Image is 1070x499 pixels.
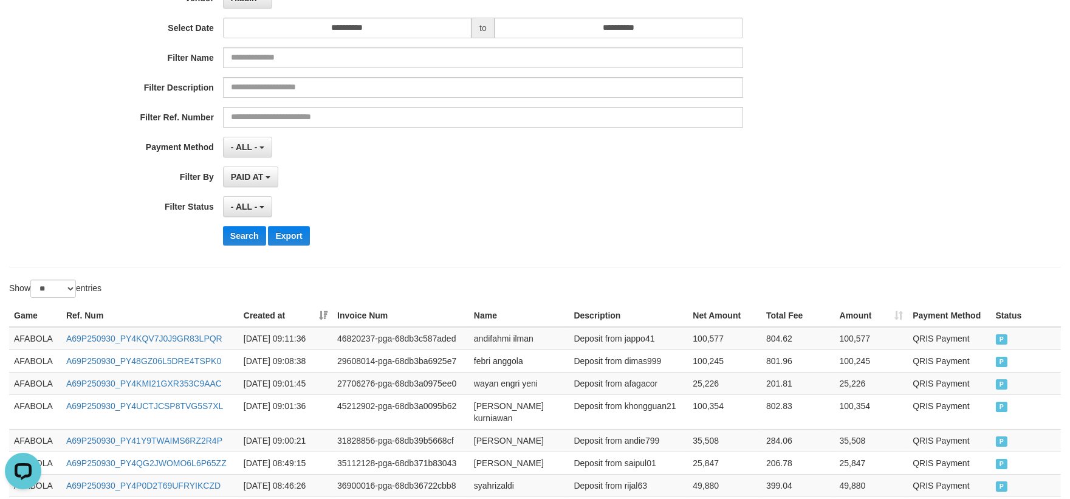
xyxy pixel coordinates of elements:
td: Deposit from rijal63 [569,474,688,497]
span: PAID [996,402,1008,412]
th: Description [569,305,688,327]
td: 801.96 [761,349,835,372]
td: 100,245 [688,349,761,372]
span: PAID [996,334,1008,345]
td: 29608014-pga-68db3ba6925e7 [332,349,469,372]
span: PAID [996,481,1008,492]
th: Ref. Num [61,305,239,327]
td: [PERSON_NAME] [469,429,569,452]
span: PAID [996,357,1008,367]
th: Total Fee [761,305,835,327]
td: 399.04 [761,474,835,497]
td: [PERSON_NAME] kurniawan [469,394,569,429]
td: QRIS Payment [908,429,990,452]
td: 35,508 [688,429,761,452]
button: Open LiveChat chat widget [5,5,41,41]
button: PAID AT [223,167,278,187]
td: 802.83 [761,394,835,429]
a: A69P250930_PY4P0D2T69UFRYIKCZD [66,481,221,490]
td: [DATE] 09:00:21 [239,429,332,452]
td: QRIS Payment [908,349,990,372]
td: 201.81 [761,372,835,394]
td: 100,577 [835,327,908,350]
td: Deposit from dimas999 [569,349,688,372]
th: Game [9,305,61,327]
a: A69P250930_PY4UCTJCSP8TVG5S7XL [66,401,223,411]
th: Status [991,305,1061,327]
td: 49,880 [835,474,908,497]
select: Showentries [30,280,76,298]
th: Payment Method [908,305,990,327]
td: andifahmi ilman [469,327,569,350]
td: QRIS Payment [908,394,990,429]
td: 35112128-pga-68db371b83043 [332,452,469,474]
button: - ALL - [223,137,272,157]
td: 100,354 [688,394,761,429]
button: - ALL - [223,196,272,217]
th: Net Amount [688,305,761,327]
th: Created at: activate to sort column ascending [239,305,332,327]
th: Amount: activate to sort column ascending [835,305,908,327]
th: Invoice Num [332,305,469,327]
td: 25,847 [688,452,761,474]
td: [DATE] 09:08:38 [239,349,332,372]
td: AFABOLA [9,394,61,429]
button: Search [223,226,266,246]
td: wayan engri yeni [469,372,569,394]
td: Deposit from saipul01 [569,452,688,474]
td: [DATE] 09:11:36 [239,327,332,350]
td: 35,508 [835,429,908,452]
a: A69P250930_PY4QG2JWOMO6L6P65ZZ [66,458,227,468]
td: febri anggola [469,349,569,372]
td: [PERSON_NAME] [469,452,569,474]
td: [DATE] 09:01:45 [239,372,332,394]
a: A69P250930_PY4KQV7J0J9GR83LPQR [66,334,222,343]
td: [DATE] 08:46:26 [239,474,332,497]
span: PAID [996,459,1008,469]
td: QRIS Payment [908,452,990,474]
td: AFABOLA [9,429,61,452]
span: PAID [996,379,1008,390]
span: - ALL - [231,142,258,152]
td: 100,577 [688,327,761,350]
td: Deposit from afagacor [569,372,688,394]
a: A69P250930_PY48GZ06L5DRE4TSPK0 [66,356,221,366]
td: 27706276-pga-68db3a0975ee0 [332,372,469,394]
a: A69P250930_PY41Y9TWAIMS6RZ2R4P [66,436,222,446]
th: Name [469,305,569,327]
td: 25,847 [835,452,908,474]
td: 46820237-pga-68db3c587aded [332,327,469,350]
td: 100,245 [835,349,908,372]
td: 284.06 [761,429,835,452]
td: QRIS Payment [908,372,990,394]
label: Show entries [9,280,101,298]
td: 45212902-pga-68db3a0095b62 [332,394,469,429]
td: 25,226 [688,372,761,394]
td: 100,354 [835,394,908,429]
td: 31828856-pga-68db39b5668cf [332,429,469,452]
td: Deposit from khongguan21 [569,394,688,429]
a: A69P250930_PY4KMI21GXR353C9AAC [66,379,222,388]
td: [DATE] 08:49:15 [239,452,332,474]
td: AFABOLA [9,349,61,372]
td: 49,880 [688,474,761,497]
span: PAID [996,436,1008,447]
td: syahrizaldi [469,474,569,497]
span: to [472,18,495,38]
td: 206.78 [761,452,835,474]
td: [DATE] 09:01:36 [239,394,332,429]
td: 804.62 [761,327,835,350]
td: QRIS Payment [908,327,990,350]
td: 36900016-pga-68db36722cbb8 [332,474,469,497]
span: - ALL - [231,202,258,212]
td: QRIS Payment [908,474,990,497]
td: AFABOLA [9,372,61,394]
td: 25,226 [835,372,908,394]
td: Deposit from jappo41 [569,327,688,350]
td: AFABOLA [9,327,61,350]
td: Deposit from andie799 [569,429,688,452]
button: Export [268,226,309,246]
span: PAID AT [231,172,263,182]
